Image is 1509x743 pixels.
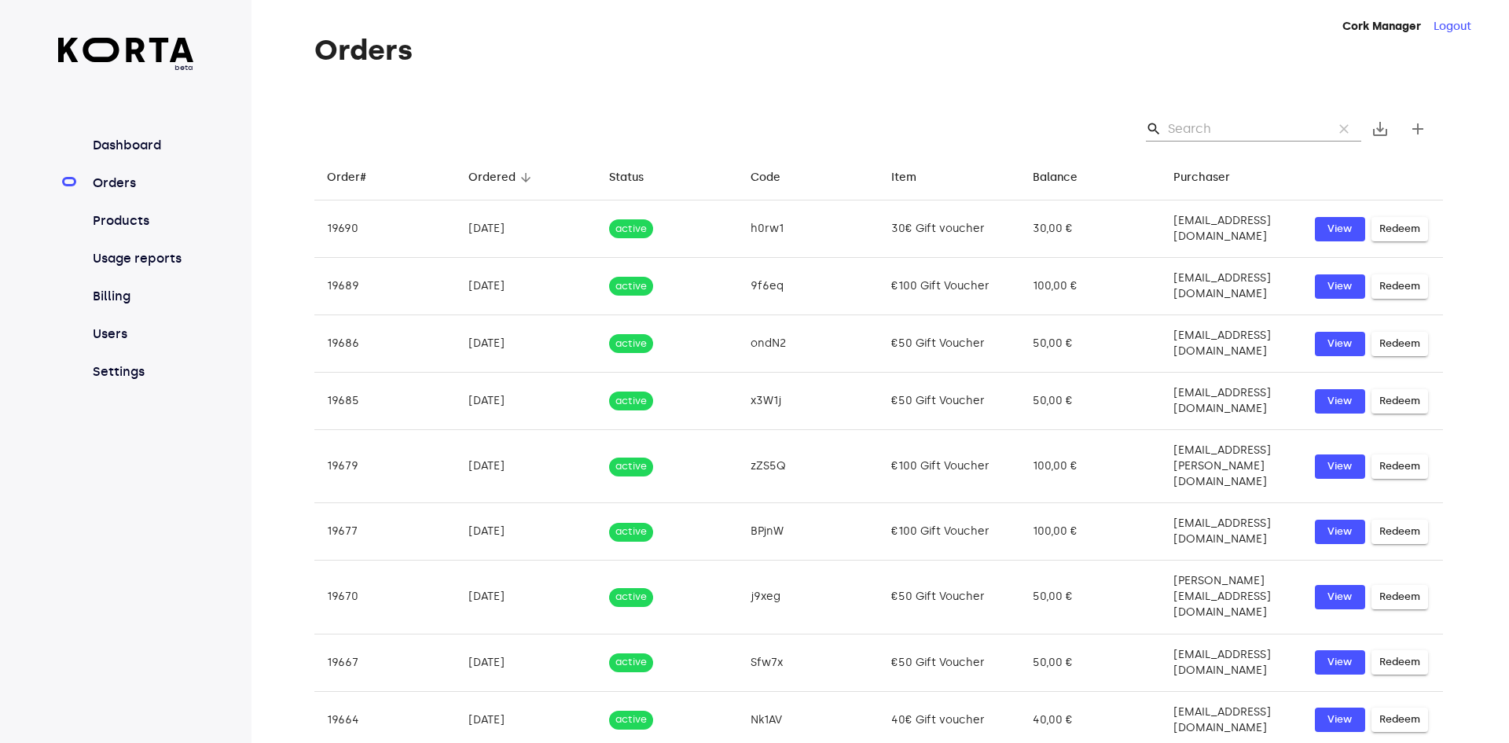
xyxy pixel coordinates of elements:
[1033,168,1078,187] div: Balance
[1161,430,1302,503] td: [EMAIL_ADDRESS][PERSON_NAME][DOMAIN_NAME]
[1020,258,1162,315] td: 100,00 €
[609,168,664,187] span: Status
[456,634,597,691] td: [DATE]
[1371,708,1428,732] button: Redeem
[1168,116,1320,142] input: Search
[314,561,456,634] td: 19670
[314,315,456,373] td: 19686
[1315,520,1365,544] button: View
[1315,332,1365,356] button: View
[1371,217,1428,241] button: Redeem
[1323,711,1357,729] span: View
[1323,653,1357,671] span: View
[456,258,597,315] td: [DATE]
[1379,711,1420,729] span: Redeem
[1020,503,1162,561] td: 100,00 €
[1399,110,1437,148] button: Create new gift card
[609,168,644,187] div: Status
[1173,168,1250,187] span: Purchaser
[1315,217,1365,241] button: View
[609,222,653,237] span: active
[58,38,194,62] img: Korta
[90,211,194,230] a: Products
[314,200,456,258] td: 19690
[609,394,653,409] span: active
[1371,454,1428,479] button: Redeem
[738,200,879,258] td: h0rw1
[1361,110,1399,148] button: Export
[327,168,366,187] div: Order#
[1315,708,1365,732] a: View
[1315,389,1365,414] a: View
[1379,335,1420,353] span: Redeem
[519,171,533,185] span: arrow_downward
[1342,20,1421,33] strong: Cork Manager
[879,503,1020,561] td: €100 Gift Voucher
[879,200,1020,258] td: 30€ Gift voucher
[1161,258,1302,315] td: [EMAIL_ADDRESS][DOMAIN_NAME]
[90,287,194,306] a: Billing
[314,35,1443,66] h1: Orders
[609,279,653,294] span: active
[1020,430,1162,503] td: 100,00 €
[1371,650,1428,675] button: Redeem
[879,373,1020,430] td: €50 Gift Voucher
[738,561,879,634] td: j9xeg
[90,325,194,344] a: Users
[456,200,597,258] td: [DATE]
[879,634,1020,691] td: €50 Gift Voucher
[1379,523,1420,541] span: Redeem
[1020,373,1162,430] td: 50,00 €
[1315,454,1365,479] button: View
[1020,200,1162,258] td: 30,00 €
[609,655,653,670] span: active
[1379,458,1420,476] span: Redeem
[1033,168,1098,187] span: Balance
[609,712,653,727] span: active
[327,168,387,187] span: Order#
[58,38,194,73] a: beta
[314,430,456,503] td: 19679
[891,168,937,187] span: Item
[879,430,1020,503] td: €100 Gift Voucher
[456,561,597,634] td: [DATE]
[738,634,879,691] td: Sfw7x
[609,590,653,605] span: active
[1146,121,1162,137] span: Search
[1408,120,1427,138] span: add
[456,373,597,430] td: [DATE]
[879,315,1020,373] td: €50 Gift Voucher
[1379,278,1420,296] span: Redeem
[751,168,780,187] div: Code
[468,168,516,187] div: Ordered
[1323,588,1357,606] span: View
[468,168,536,187] span: Ordered
[879,561,1020,634] td: €50 Gift Voucher
[609,459,653,474] span: active
[314,634,456,691] td: 19667
[1323,220,1357,238] span: View
[1323,335,1357,353] span: View
[1161,634,1302,691] td: [EMAIL_ADDRESS][DOMAIN_NAME]
[738,503,879,561] td: BPjnW
[1371,520,1428,544] button: Redeem
[314,373,456,430] td: 19685
[1379,653,1420,671] span: Redeem
[891,168,916,187] div: Item
[58,62,194,73] span: beta
[1161,373,1302,430] td: [EMAIL_ADDRESS][DOMAIN_NAME]
[738,315,879,373] td: ondN2
[1379,392,1420,410] span: Redeem
[1323,278,1357,296] span: View
[738,430,879,503] td: zZS5Q
[90,136,194,155] a: Dashboard
[1379,588,1420,606] span: Redeem
[1371,585,1428,609] button: Redeem
[1161,561,1302,634] td: [PERSON_NAME][EMAIL_ADDRESS][DOMAIN_NAME]
[1315,274,1365,299] a: View
[1371,332,1428,356] button: Redeem
[1173,168,1230,187] div: Purchaser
